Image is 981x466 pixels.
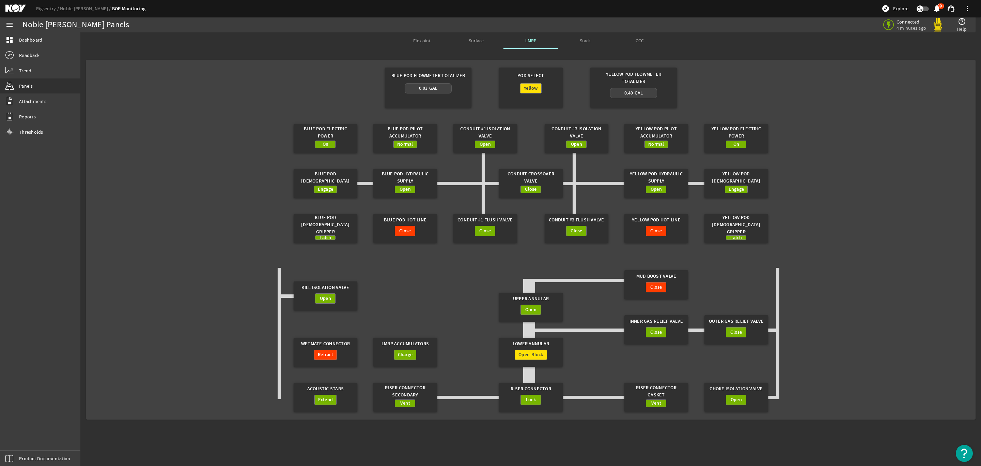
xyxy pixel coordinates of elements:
[413,38,431,43] span: Flexjoint
[19,129,43,135] span: Thresholds
[931,18,945,32] img: Yellowpod.svg
[595,68,673,88] div: Yellow Pod Flowmeter Totalizer
[297,214,354,235] div: Blue Pod [DEMOGRAPHIC_DATA] Gripper
[956,445,973,462] button: Open Resource Center
[525,186,536,193] span: Close
[376,383,434,399] div: Riser Connector Secondary
[112,5,146,12] a: BOP Monitoring
[19,113,36,120] span: Reports
[297,169,354,186] div: Blue Pod [DEMOGRAPHIC_DATA]
[548,214,605,226] div: Conduit #2 Flush Valve
[19,98,46,105] span: Attachments
[897,25,926,31] span: 4 minutes ago
[548,124,605,141] div: Conduit #2 Isolation Valve
[958,17,966,26] mat-icon: help_outline
[400,400,410,407] span: Vent
[398,351,413,358] span: Charge
[456,214,514,226] div: Conduit #1 Flush Valve
[320,234,331,241] span: Latch
[429,85,438,91] span: Gal
[376,124,434,141] div: Blue Pod Pilot Accumulator
[627,270,685,282] div: Mud Boost Valve
[879,3,911,14] button: Explore
[376,214,434,226] div: Blue Pod Hot Line
[650,228,662,234] span: Close
[400,186,411,193] span: Open
[957,26,967,32] span: Help
[5,21,14,29] mat-icon: menu
[19,52,40,59] span: Readback
[882,4,890,13] mat-icon: explore
[933,5,940,12] button: 99+
[733,141,739,148] span: On
[707,383,765,395] div: Choke Isolation Valve
[297,338,354,350] div: Wetmate Connector
[707,214,765,235] div: Yellow Pod [DEMOGRAPHIC_DATA] Gripper
[707,124,765,141] div: Yellow Pod Electric Power
[707,169,765,186] div: Yellow Pod [DEMOGRAPHIC_DATA]
[959,0,976,17] button: more_vert
[502,169,559,186] div: Conduit Crossover Valve
[526,396,536,403] span: Lock
[19,83,33,89] span: Panels
[624,90,633,96] span: 0.40
[318,351,333,358] span: Retract
[636,38,644,43] span: CCC
[627,315,685,327] div: Inner Gas Relief Valve
[320,295,331,302] span: Open
[627,383,685,399] div: Riser Connector Gasket
[650,329,662,336] span: Close
[730,329,742,336] span: Close
[502,68,559,83] div: Pod Select
[397,141,413,148] span: Normal
[318,186,333,193] span: Engage
[627,214,685,226] div: Yellow Pod Hot Line
[648,141,664,148] span: Normal
[650,284,662,291] span: Close
[297,383,354,395] div: Acoustic Stabs
[456,124,514,141] div: Conduit #1 Isolation Valve
[947,4,955,13] mat-icon: support_agent
[19,67,31,74] span: Trend
[525,306,536,313] span: Open
[419,85,428,91] span: 0.03
[651,400,661,407] span: Vent
[5,36,14,44] mat-icon: dashboard
[479,228,491,234] span: Close
[635,90,643,96] span: Gal
[580,38,591,43] span: Stack
[502,293,559,305] div: Upper Annular
[36,5,60,12] a: Rigsentry
[502,383,559,395] div: Riser Connector
[376,338,434,350] div: LMRP Accumulators
[22,21,129,28] div: Noble [PERSON_NAME] Panels
[19,37,42,43] span: Dashboard
[707,315,765,327] div: Outer Gas Relief Valve
[502,338,559,350] div: Lower Annular
[897,19,926,25] span: Connected
[297,281,354,293] div: Kill Isolation Valve
[524,85,538,92] span: Yellow
[376,169,434,186] div: Blue Pod Hydraulic Supply
[323,141,329,148] span: On
[933,4,941,13] mat-icon: notifications
[480,141,491,148] span: Open
[729,186,744,193] span: Engage
[893,5,908,12] span: Explore
[399,228,411,234] span: Close
[627,169,685,186] div: Yellow Pod Hydraulic Supply
[60,5,112,12] a: Noble [PERSON_NAME]
[19,455,70,462] span: Product Documentation
[297,124,354,141] div: Blue Pod Electric Power
[518,351,543,358] span: Open-Block
[571,228,582,234] span: Close
[469,38,484,43] span: Surface
[318,396,333,403] span: Extend
[389,68,467,83] div: Blue Pod Flowmeter Totalizer
[627,124,685,141] div: Yellow Pod Pilot Accumulator
[525,38,536,43] span: LMRP
[730,234,742,241] span: Latch
[571,141,582,148] span: Open
[651,186,662,193] span: Open
[731,396,742,403] span: Open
